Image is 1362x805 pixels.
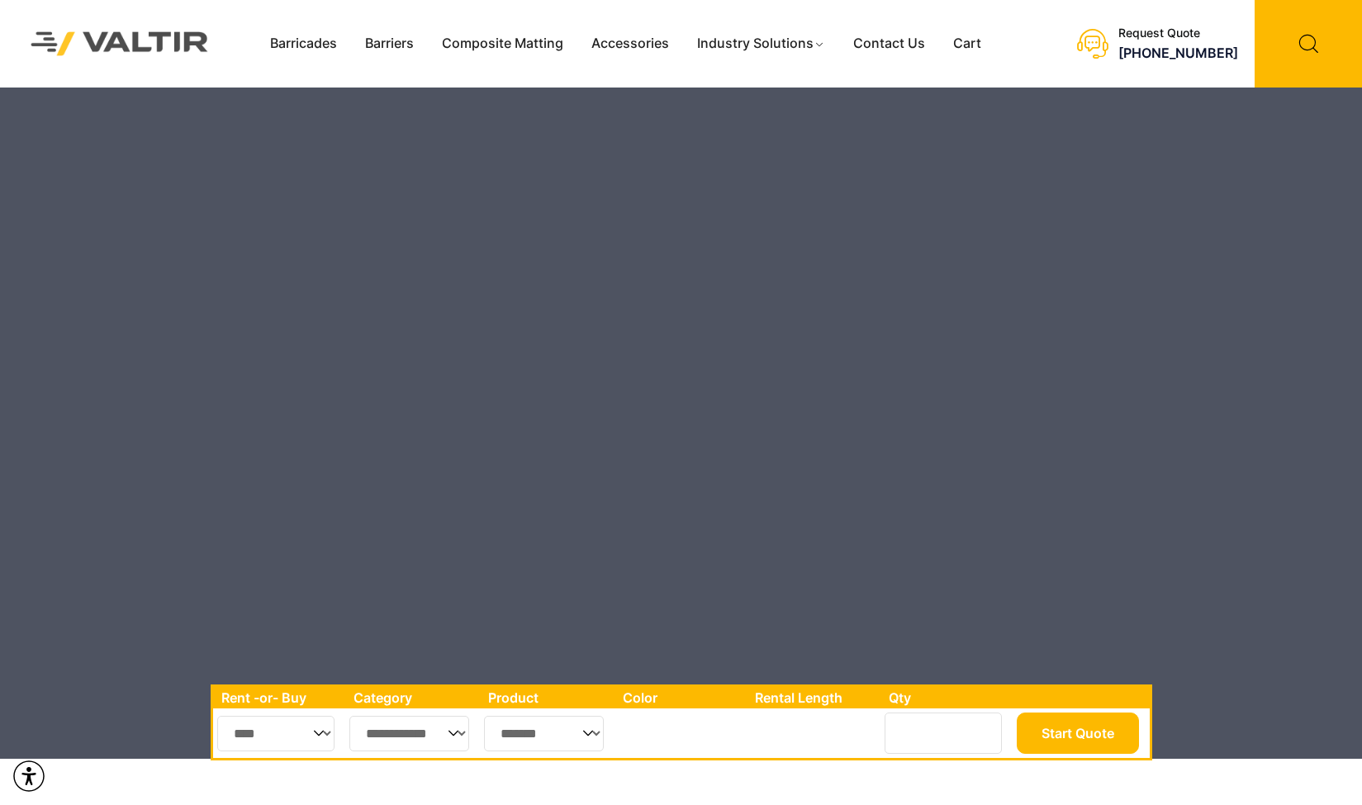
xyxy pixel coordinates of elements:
[939,31,995,56] a: Cart
[256,31,351,56] a: Barricades
[839,31,939,56] a: Contact Us
[1118,45,1238,61] a: [PHONE_NUMBER]
[615,687,747,708] th: Color
[1017,713,1139,754] button: Start Quote
[480,687,615,708] th: Product
[683,31,839,56] a: Industry Solutions
[12,13,227,74] img: Valtir Rentals
[880,687,1012,708] th: Qty
[213,687,345,708] th: Rent -or- Buy
[351,31,428,56] a: Barriers
[345,687,481,708] th: Category
[1118,26,1238,40] div: Request Quote
[747,687,880,708] th: Rental Length
[428,31,577,56] a: Composite Matting
[577,31,683,56] a: Accessories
